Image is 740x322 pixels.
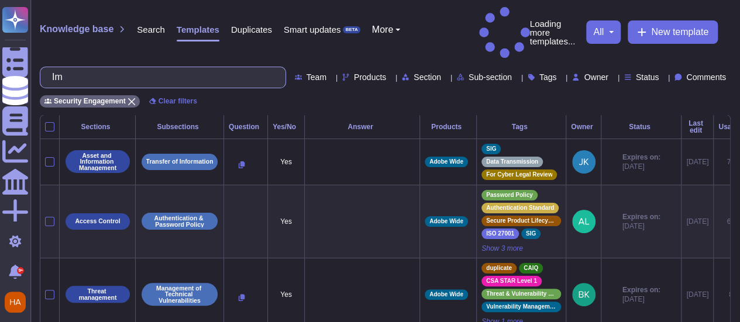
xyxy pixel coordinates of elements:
span: ISO 27001 [486,231,514,237]
div: Status [606,123,676,130]
span: Authentication Standard [486,205,554,211]
span: Secure Product Lifecycle Standard [486,218,556,224]
img: user [5,292,26,313]
div: Yes/No [273,123,300,130]
span: Section [414,73,441,81]
span: Clear filters [159,98,197,105]
p: Loading more templates... [479,7,580,58]
button: More [372,25,401,34]
div: [DATE] [686,290,708,299]
div: [DATE] [686,157,708,167]
span: [DATE] [622,221,660,231]
p: Transfer of Information [146,158,214,165]
span: Show 3 more [481,244,561,253]
span: Templates [177,25,219,34]
div: Subsections [140,123,219,130]
span: Tags [539,73,557,81]
button: all [593,27,614,37]
p: Asset and Information Management [70,153,126,171]
img: user [572,283,596,306]
span: Comments [686,73,726,81]
span: Smart updates [284,25,341,34]
span: CAIQ [524,265,538,271]
span: New template [651,27,708,37]
div: [DATE] [686,217,708,226]
div: BETA [343,26,360,33]
span: CSA STAR Level 1 [486,278,537,284]
span: Owner [584,73,608,81]
input: Search by keywords [46,67,285,88]
span: [DATE] [622,162,660,171]
p: Management of Technical Vulnerabilities [146,285,214,304]
span: [DATE] [622,295,660,304]
p: Yes [273,217,300,226]
span: Expires on: [622,153,660,162]
span: Search [137,25,165,34]
button: user [2,289,34,315]
span: Password Policy [486,192,532,198]
p: Yes [273,157,300,167]
div: Last edit [686,120,708,134]
span: SIG [526,231,536,237]
p: Threat management [70,288,126,300]
span: Adobe Wide [429,292,463,297]
div: Sections [64,123,130,130]
div: Products [425,123,471,130]
span: Vulnerability Management [486,304,556,310]
span: SIG [486,146,496,152]
span: Adobe Wide [429,159,463,165]
div: Answer [309,123,415,130]
span: Threat & Vulnerability Management [486,291,556,297]
span: Expires on: [622,285,660,295]
span: More [372,25,393,34]
span: all [593,27,604,37]
button: New template [628,20,718,44]
span: Security Engagement [54,98,126,105]
span: Status [636,73,659,81]
div: Owner [571,123,596,130]
img: user [572,210,596,233]
p: Authentication & Password Policy [146,215,214,227]
div: 9+ [17,267,24,274]
span: Sub-section [469,73,512,81]
span: Data Transmission [486,159,538,165]
img: user [572,150,596,174]
span: Adobe Wide [429,219,463,224]
span: Expires on: [622,212,660,221]
span: Products [354,73,386,81]
div: Tags [481,123,561,130]
span: duplicate [486,265,512,271]
p: Yes [273,290,300,299]
p: Access Control [75,218,120,224]
span: Team [307,73,326,81]
span: For Cyber Legal Review [486,172,552,178]
div: Question [229,123,263,130]
span: Knowledge base [40,25,113,34]
span: Duplicates [231,25,272,34]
